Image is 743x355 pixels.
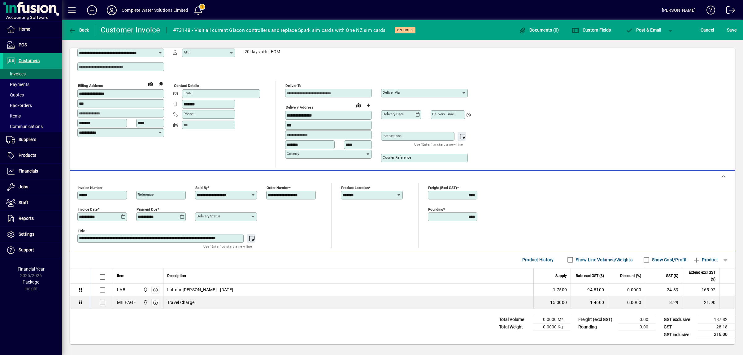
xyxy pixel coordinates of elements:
[354,100,363,110] a: View on map
[570,24,612,36] button: Custom Fields
[285,83,302,88] mat-label: Deliver To
[432,112,454,116] mat-label: Delivery time
[78,229,85,233] mat-label: Title
[608,284,645,296] td: 0.0000
[682,296,719,309] td: 21.90
[6,92,24,97] span: Quotes
[662,5,696,15] div: [PERSON_NAME]
[167,272,186,279] span: Description
[619,316,656,323] td: 0.00
[117,299,136,306] div: MILEAGE
[167,287,233,293] span: Labour [PERSON_NAME] - [DATE]
[78,186,102,190] mat-label: Invoice number
[167,299,194,306] span: Travel Charge
[572,28,611,32] span: Custom Fields
[575,287,604,293] div: 94.8100
[6,103,32,108] span: Backorders
[428,186,457,190] mat-label: Freight (excl GST)
[661,323,698,331] td: GST
[608,296,645,309] td: 0.0000
[383,112,404,116] mat-label: Delivery date
[287,152,299,156] mat-label: Country
[137,207,157,212] mat-label: Payment due
[156,79,166,89] button: Copy to Delivery address
[496,316,533,323] td: Total Volume
[698,331,735,339] td: 216.00
[575,316,619,323] td: Freight (excl GST)
[517,24,561,36] button: Documents (0)
[575,299,604,306] div: 1.4600
[701,25,714,35] span: Cancel
[383,134,402,138] mat-label: Instructions
[3,164,62,179] a: Financials
[67,24,91,36] button: Back
[19,153,36,158] span: Products
[184,112,193,116] mat-label: Phone
[522,255,554,265] span: Product History
[3,132,62,148] a: Suppliers
[661,316,698,323] td: GST exclusive
[184,50,190,54] mat-label: Attn
[686,269,715,283] span: Extend excl GST ($)
[117,272,124,279] span: Item
[363,101,373,110] button: Choose address
[533,323,570,331] td: 0.0000 Kg
[383,155,411,160] mat-label: Courier Reference
[19,42,27,47] span: POS
[651,257,687,263] label: Show Cost/Profit
[727,25,736,35] span: ave
[173,25,387,35] div: #73148 - Visit all current Glacon controllers and replace Spark sim cards with One NZ sim cards.
[496,323,533,331] td: Total Weight
[195,186,207,190] mat-label: Sold by
[19,200,28,205] span: Staff
[68,28,89,32] span: Back
[203,243,252,250] mat-hint: Use 'Enter' to start a new line
[101,25,160,35] div: Customer Invoice
[576,272,604,279] span: Rate excl GST ($)
[19,216,34,221] span: Reports
[23,280,39,284] span: Package
[3,100,62,111] a: Backorders
[636,28,639,32] span: P
[625,28,661,32] span: ost & Email
[383,90,400,95] mat-label: Deliver via
[520,254,556,265] button: Product History
[645,296,682,309] td: 3.29
[19,58,40,63] span: Customers
[141,286,149,293] span: Motueka
[19,184,28,189] span: Jobs
[722,1,735,21] a: Logout
[6,71,26,76] span: Invoices
[550,299,567,306] span: 15.0000
[645,284,682,296] td: 24.89
[702,1,715,21] a: Knowledge Base
[19,27,30,32] span: Home
[197,214,220,218] mat-label: Delivery status
[622,24,664,36] button: Post & Email
[690,254,721,265] button: Product
[245,49,280,54] span: 20 days after EOM
[122,5,188,15] div: Complete Water Solutions Limited
[428,207,443,212] mat-label: Rounding
[397,28,413,32] span: On hold
[141,299,149,306] span: Motueka
[19,137,36,142] span: Suppliers
[6,82,29,87] span: Payments
[661,331,698,339] td: GST inclusive
[727,28,729,32] span: S
[3,179,62,195] a: Jobs
[3,227,62,242] a: Settings
[138,192,154,197] mat-label: Reference
[62,24,96,36] app-page-header-button: Back
[3,37,62,53] a: POS
[3,69,62,79] a: Invoices
[3,121,62,132] a: Communications
[19,232,34,237] span: Settings
[666,272,678,279] span: GST ($)
[620,272,641,279] span: Discount (%)
[555,272,567,279] span: Supply
[6,124,43,129] span: Communications
[699,24,716,36] button: Cancel
[519,28,559,32] span: Documents (0)
[102,5,122,16] button: Profile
